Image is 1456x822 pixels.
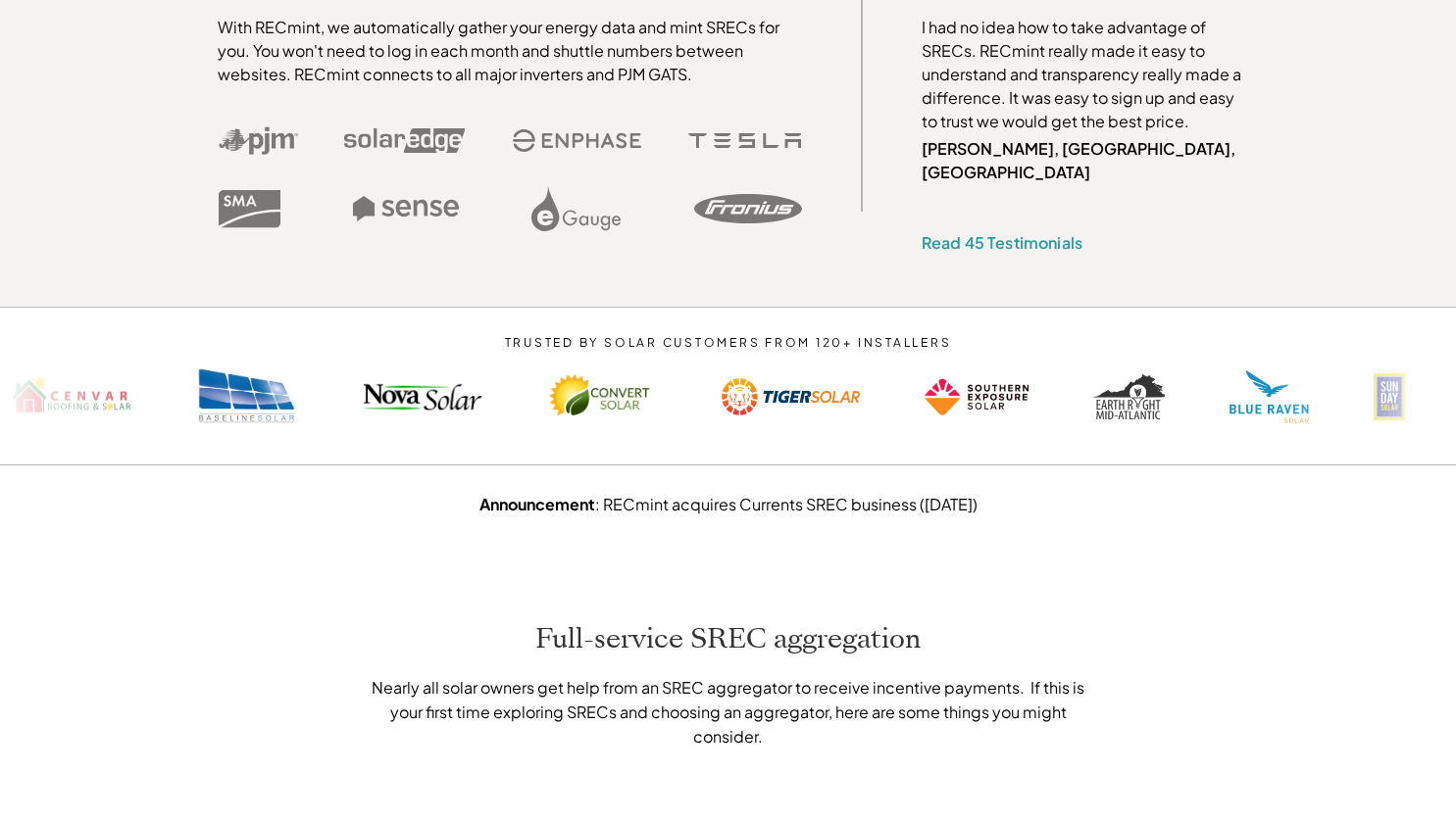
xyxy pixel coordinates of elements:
[365,675,1091,749] p: Nearly all solar owners get help from an SREC aggregator to receive incentive payments. If this i...
[445,336,1011,350] p: TRUSTED BY SOLAR CUSTOMERS FROM 120+ INSTALLERS
[922,16,1251,133] p: I had no idea how to take advantage of SRECs. RECmint really made it easy to understand and trans...
[479,494,595,514] strong: Announcement
[922,137,1251,184] p: [PERSON_NAME], [GEOGRAPHIC_DATA], [GEOGRAPHIC_DATA]
[218,16,802,86] p: With RECmint, we automatically gather your energy data and mint SRECs for you. You won't need to ...
[479,494,978,514] a: Announcement: RECmint acquires Currents SREC business ([DATE])
[170,620,1287,657] h2: Full-service SREC aggregation
[922,232,1082,253] a: Read 45 Testimonials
